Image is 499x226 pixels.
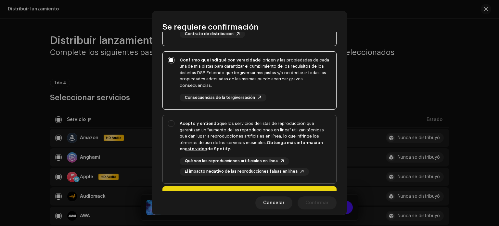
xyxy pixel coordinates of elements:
span: Contrato de distribución [185,32,234,36]
strong: Acepto y entiendo [180,121,219,126]
p-togglebutton: Confirmo que indiqué con veracidadel origen y las propiedades de cada una de mis pistas para gara... [162,51,337,110]
span: Se requiere confirmación [162,22,259,32]
p-togglebutton: Acepto y entiendoque los servicios de listas de reproducción que garantizan un "aumento de las re... [162,115,337,184]
button: Confirmar [298,196,337,209]
div: que los servicios de listas de reproducción que garantizan un "aumento de las reproducciones en l... [180,120,331,152]
button: Cancelar [255,196,292,209]
div: El uso de servicios de listas de reproducción puede arruinar sus posibilidades de conseguir más r... [181,190,331,221]
a: este video [185,147,207,151]
span: Cancelar [263,196,285,209]
strong: Obtenga más información en de Spotify. [180,140,323,151]
span: El impacto negativo de las reproducciones falsas en línea [185,169,298,174]
span: Confirmar [305,196,329,209]
span: Consecuencias de la tergiversación [185,96,255,100]
strong: Confirmo que indiqué con veracidad [180,58,258,62]
div: el origen y las propiedades de cada una de mis pistas para garantizar el cumplimiento de los requ... [180,57,331,89]
span: Qué son las reproducciones artificiales en línea [185,159,278,163]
